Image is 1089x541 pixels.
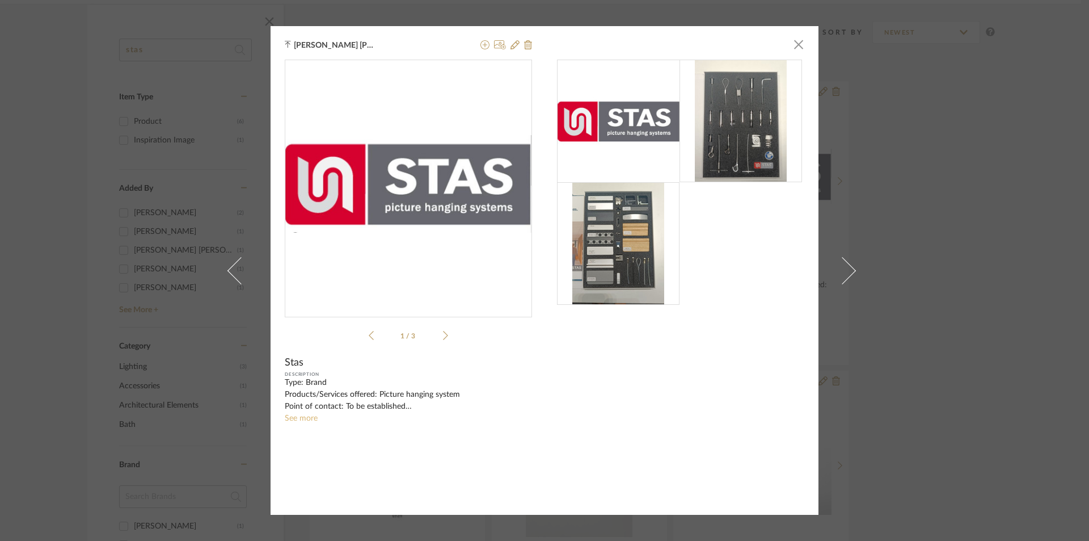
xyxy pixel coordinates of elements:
span: [PERSON_NAME] [PERSON_NAME] [294,40,375,51]
img: 04bd73e3-312a-4694-a283-a0c392b4661c_216x216.jpg [572,182,664,305]
span: 3 [411,333,417,339]
img: 65a89de7-9e63-4967-ac99-346159613dac_436x436.jpg [285,135,532,232]
span: 1 [400,333,406,339]
button: Close [787,33,810,56]
a: See more [285,414,318,422]
div: 0 [285,60,531,308]
span: Stas [285,357,303,369]
span: / [406,333,411,339]
img: cf459325-e895-4e5a-b28d-05b7f35a800b_216x216.jpg [695,60,787,182]
img: 65a89de7-9e63-4967-ac99-346159613dac_216x216.jpg [558,97,680,145]
div: Type: Brand Products/Services offered: Picture hanging system Point of contact: To be established... [285,377,532,413]
div: Description [285,369,532,380]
